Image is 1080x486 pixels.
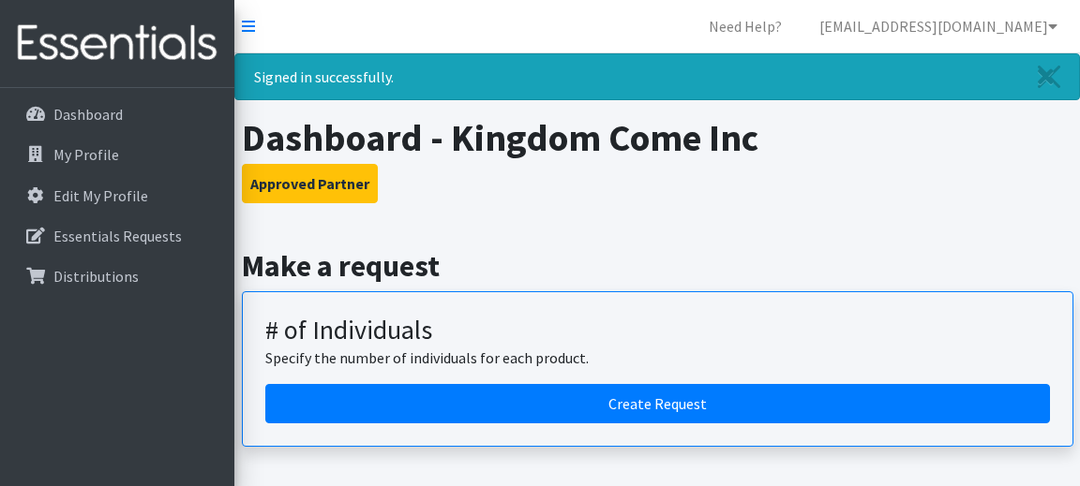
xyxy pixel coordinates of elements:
[242,164,378,203] button: Approved Partner
[265,384,1050,423] a: Create a request by number of individuals
[234,53,1080,100] div: Signed in successfully.
[7,177,227,214] a: Edit My Profile
[53,227,182,245] p: Essentials Requests
[1019,54,1079,99] a: Close
[53,145,119,164] p: My Profile
[7,96,227,133] a: Dashboard
[265,315,1050,346] h3: # of Individuals
[804,7,1072,45] a: [EMAIL_ADDRESS][DOMAIN_NAME]
[694,7,797,45] a: Need Help?
[242,248,1073,284] h2: Make a request
[53,186,148,205] p: Edit My Profile
[7,217,227,255] a: Essentials Requests
[53,267,139,286] p: Distributions
[53,105,123,124] p: Dashboard
[7,258,227,295] a: Distributions
[265,346,1050,369] p: Specify the number of individuals for each product.
[7,12,227,75] img: HumanEssentials
[7,136,227,173] a: My Profile
[242,115,1073,160] h1: Dashboard - Kingdom Come Inc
